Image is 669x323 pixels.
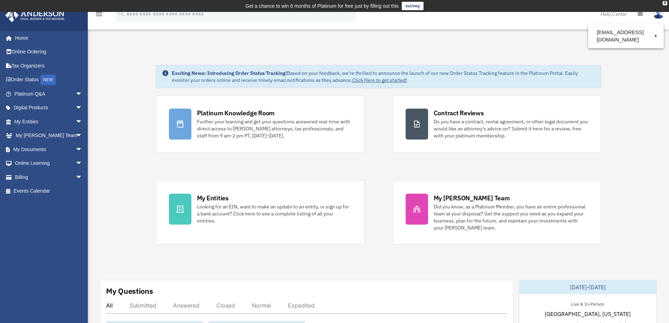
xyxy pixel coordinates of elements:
[197,118,352,139] div: Further your learning and get your questions answered real-time with direct access to [PERSON_NAM...
[3,8,67,22] img: Anderson Advisors Platinum Portal
[5,156,93,170] a: Online Learningarrow_drop_down
[76,129,90,143] span: arrow_drop_down
[5,101,93,115] a: Digital Productsarrow_drop_down
[5,170,93,184] a: Billingarrow_drop_down
[40,75,56,85] div: NEW
[545,310,631,318] span: [GEOGRAPHIC_DATA], [US_STATE]
[245,2,399,10] div: Get a chance to win 6 months of Platinum for free just by filling out this
[5,45,93,59] a: Online Ordering
[653,9,664,19] img: User Pic
[5,129,93,143] a: My [PERSON_NAME] Teamarrow_drop_down
[402,2,424,10] a: survey
[434,194,510,202] div: My [PERSON_NAME] Team
[5,87,93,101] a: Platinum Q&Aarrow_drop_down
[172,70,595,84] div: Based on your feedback, we're thrilled to announce the launch of our new Order Status Tracking fe...
[106,302,113,309] div: All
[130,302,156,309] div: Submitted
[434,109,484,117] div: Contract Reviews
[173,302,199,309] div: Answered
[5,184,93,198] a: Events Calendar
[216,302,235,309] div: Closed
[352,77,407,83] a: Click Here to get started!
[76,87,90,101] span: arrow_drop_down
[76,142,90,157] span: arrow_drop_down
[663,1,667,5] div: close
[5,73,93,87] a: Order StatusNEW
[434,118,588,139] div: Do you have a contract, rental agreement, or other legal document you would like an attorney's ad...
[95,12,103,18] a: menu
[393,96,601,153] a: Contract Reviews Do you have a contract, rental agreement, or other legal document you would like...
[588,26,664,46] a: [EMAIL_ADDRESS][DOMAIN_NAME]
[95,10,103,18] i: menu
[76,170,90,185] span: arrow_drop_down
[393,181,601,244] a: My [PERSON_NAME] Team Did you know, as a Platinum Member, you have an entire professional team at...
[434,203,588,231] div: Did you know, as a Platinum Member, you have an entire professional team at your disposal? Get th...
[288,302,315,309] div: Expedited
[76,156,90,171] span: arrow_drop_down
[197,109,275,117] div: Platinum Knowledge Room
[197,203,352,224] div: Looking for an EIN, want to make an update to an entity, or sign up for a bank account? Click her...
[117,9,125,17] i: search
[172,70,287,76] strong: Exciting News: Introducing Order Status Tracking!
[5,115,93,129] a: My Entitiesarrow_drop_down
[519,280,656,294] div: [DATE]-[DATE]
[5,59,93,73] a: Tax Organizers
[76,101,90,115] span: arrow_drop_down
[156,181,365,244] a: My Entities Looking for an EIN, want to make an update to an entity, or sign up for a bank accoun...
[5,142,93,156] a: My Documentsarrow_drop_down
[156,96,365,153] a: Platinum Knowledge Room Further your learning and get your questions answered real-time with dire...
[5,31,90,45] a: Home
[106,286,153,296] div: My Questions
[197,194,229,202] div: My Entities
[565,300,610,307] div: Live & In-Person
[76,115,90,129] span: arrow_drop_down
[252,302,271,309] div: Normal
